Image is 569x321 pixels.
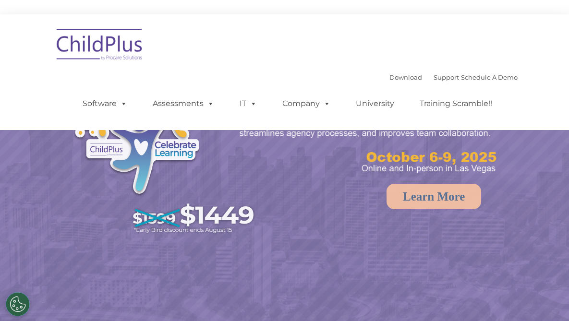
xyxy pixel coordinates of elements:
[434,73,459,81] a: Support
[143,94,224,113] a: Assessments
[410,94,502,113] a: Training Scramble!!
[6,292,30,316] button: Cookies Settings
[389,73,518,81] font: |
[230,94,266,113] a: IT
[73,94,137,113] a: Software
[461,73,518,81] a: Schedule A Demo
[387,184,481,209] a: Learn More
[52,22,148,70] img: ChildPlus by Procare Solutions
[346,94,404,113] a: University
[273,94,340,113] a: Company
[389,73,422,81] a: Download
